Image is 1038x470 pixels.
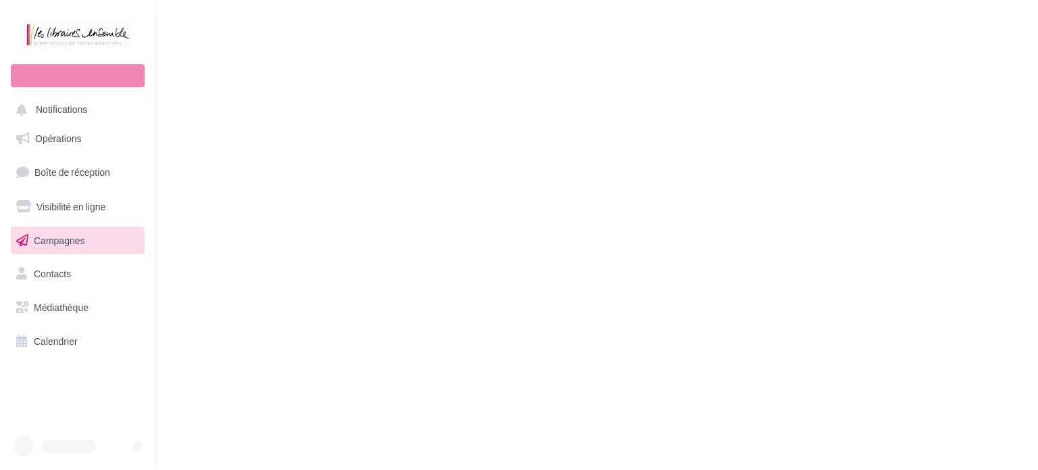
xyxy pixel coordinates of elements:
a: Médiathèque [8,293,147,322]
div: Nouvelle campagne [11,64,145,87]
a: Boîte de réception [8,158,147,187]
a: Campagnes [8,227,147,255]
a: Visibilité en ligne [8,193,147,221]
a: Contacts [8,260,147,288]
a: Calendrier [8,327,147,356]
span: Visibilité en ligne [36,201,105,212]
a: Opérations [8,124,147,153]
span: Opérations [35,133,81,144]
span: Médiathèque [34,302,89,313]
span: Boîte de réception [34,166,110,178]
span: Calendrier [34,335,78,347]
span: Campagnes [34,234,85,245]
span: Notifications [36,104,87,116]
span: Contacts [34,268,71,279]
